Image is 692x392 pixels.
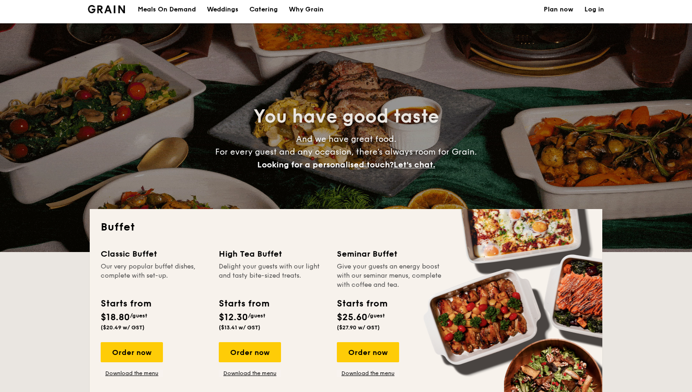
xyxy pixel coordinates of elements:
[219,262,326,290] div: Delight your guests with our light and tasty bite-sized treats.
[219,324,260,331] span: ($13.41 w/ GST)
[101,324,145,331] span: ($20.49 w/ GST)
[337,312,368,323] span: $25.60
[101,247,208,260] div: Classic Buffet
[101,370,163,377] a: Download the menu
[101,220,591,235] h2: Buffet
[101,312,130,323] span: $18.80
[337,370,399,377] a: Download the menu
[257,160,394,170] span: Looking for a personalised touch?
[219,297,269,311] div: Starts from
[337,262,444,290] div: Give your guests an energy boost with our seminar menus, complete with coffee and tea.
[337,247,444,260] div: Seminar Buffet
[101,342,163,362] div: Order now
[394,160,435,170] span: Let's chat.
[219,247,326,260] div: High Tea Buffet
[254,106,439,128] span: You have good taste
[337,324,380,331] span: ($27.90 w/ GST)
[101,297,151,311] div: Starts from
[219,370,281,377] a: Download the menu
[248,312,265,319] span: /guest
[337,297,387,311] div: Starts from
[368,312,385,319] span: /guest
[88,5,125,13] a: Logotype
[88,5,125,13] img: Grain
[101,262,208,290] div: Our very popular buffet dishes, complete with set-up.
[130,312,147,319] span: /guest
[219,312,248,323] span: $12.30
[219,342,281,362] div: Order now
[215,134,477,170] span: And we have great food. For every guest and any occasion, there’s always room for Grain.
[337,342,399,362] div: Order now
